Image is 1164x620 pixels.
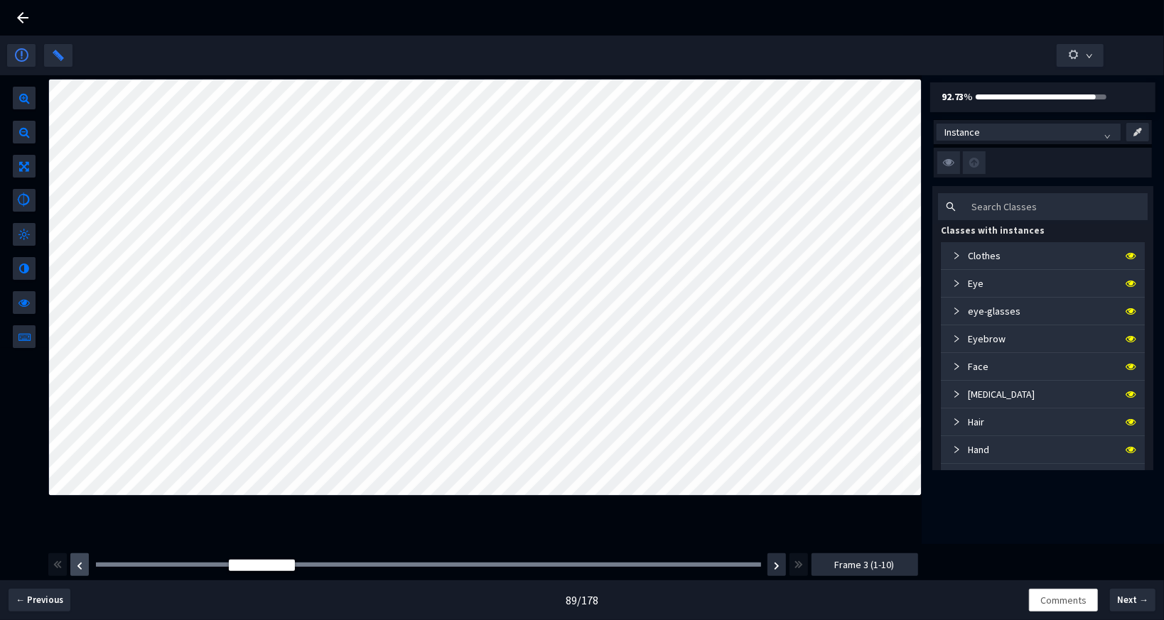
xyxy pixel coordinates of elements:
[835,557,895,572] span: Frame 3 (1-10)
[952,307,961,315] span: collapsed
[941,408,1145,435] div: Hair
[1117,593,1148,607] span: Next →
[941,436,1145,463] div: Hand
[941,242,1145,269] div: Clothes
[952,445,961,454] span: collapsed
[964,196,1148,217] input: Search Classes
[1086,53,1093,60] span: down
[941,270,1145,297] div: Eye
[1029,589,1098,611] button: Comments
[944,121,1113,143] span: Instance
[566,592,598,609] div: 89 / 178
[941,224,1153,238] div: Classes with instances
[947,414,984,430] div: Hair
[941,325,1145,352] div: Eyebrow
[812,553,918,576] button: Frame 3 (1-10)
[952,251,961,260] span: collapsed
[952,335,961,343] span: collapsed
[963,151,986,174] img: svg+xml;base64,PHN2ZyB3aWR0aD0iMzIiIGhlaWdodD0iMzIiIHZpZXdCb3g9IjAgMCAzMiAzMiIgZmlsbD0ibm9uZSIgeG...
[941,464,1145,491] div: head_attachment
[937,90,964,103] b: 92.73
[952,362,961,371] span: collapsed
[1133,124,1142,141] img: svg+xml;base64,PHN2ZyB3aWR0aD0iMzAuMDc4MDUzIiBoZWlnaHQ9IjI5Ljk5OTkyOCIgdmlld0JveD0iMC4wMDAwMDAgLT...
[952,279,961,288] span: collapsed
[947,469,1043,485] div: head_attachment
[1110,589,1155,611] button: Next →
[941,381,1145,408] div: [MEDICAL_DATA]
[941,298,1145,325] div: eye-glasses
[947,359,988,374] div: Face
[774,562,780,570] img: svg+xml;base64,PHN2ZyBhcmlhLWhpZGRlbj0idHJ1ZSIgZm9jdXNhYmxlPSJmYWxzZSIgZGF0YS1wcmVmaXg9ImZhcyIgZG...
[947,442,989,457] div: Hand
[1057,44,1104,67] button: down
[952,418,961,426] span: collapsed
[947,303,1020,319] div: eye-glasses
[937,151,960,174] img: svg+xml;base64,PHN2ZyB3aWR0aD0iMzIiIGhlaWdodD0iMzIiIHZpZXdCb3g9IjAgMCAzMiAzMiIgZmlsbD0ibm9uZSIgeG...
[947,331,1006,347] div: Eyebrow
[952,390,961,398] span: collapsed
[941,353,1145,380] div: Face
[1040,592,1087,608] span: Comments
[947,276,984,291] div: Eye
[947,248,1001,263] div: Clothes
[937,89,952,105] div: %
[946,202,956,212] span: search
[947,386,1035,402] div: [MEDICAL_DATA]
